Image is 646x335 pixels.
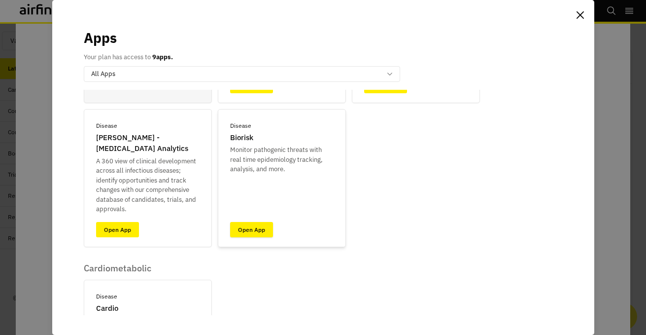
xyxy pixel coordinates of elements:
p: [PERSON_NAME] - [MEDICAL_DATA] Analytics [96,132,200,154]
p: Apps [84,28,117,48]
a: Open App [230,222,273,237]
a: Open App [96,222,139,237]
p: Cardio [96,303,118,314]
p: Disease [96,292,117,301]
p: Your plan has access to [84,52,173,62]
p: Disease [230,121,251,130]
p: Disease [96,121,117,130]
button: Close [573,7,588,23]
p: Biorisk [230,132,253,144]
p: Cardiometabolic [84,263,212,274]
p: All Apps [91,69,115,79]
a: Open App [230,78,273,93]
p: A 360 view of clinical development across all infectious diseases; identify opportunities and tra... [96,156,200,214]
b: 9 apps. [152,53,173,61]
a: Open App [364,78,407,93]
p: Monitor pathogenic threats with real time epidemiology tracking, analysis, and more. [230,145,334,174]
